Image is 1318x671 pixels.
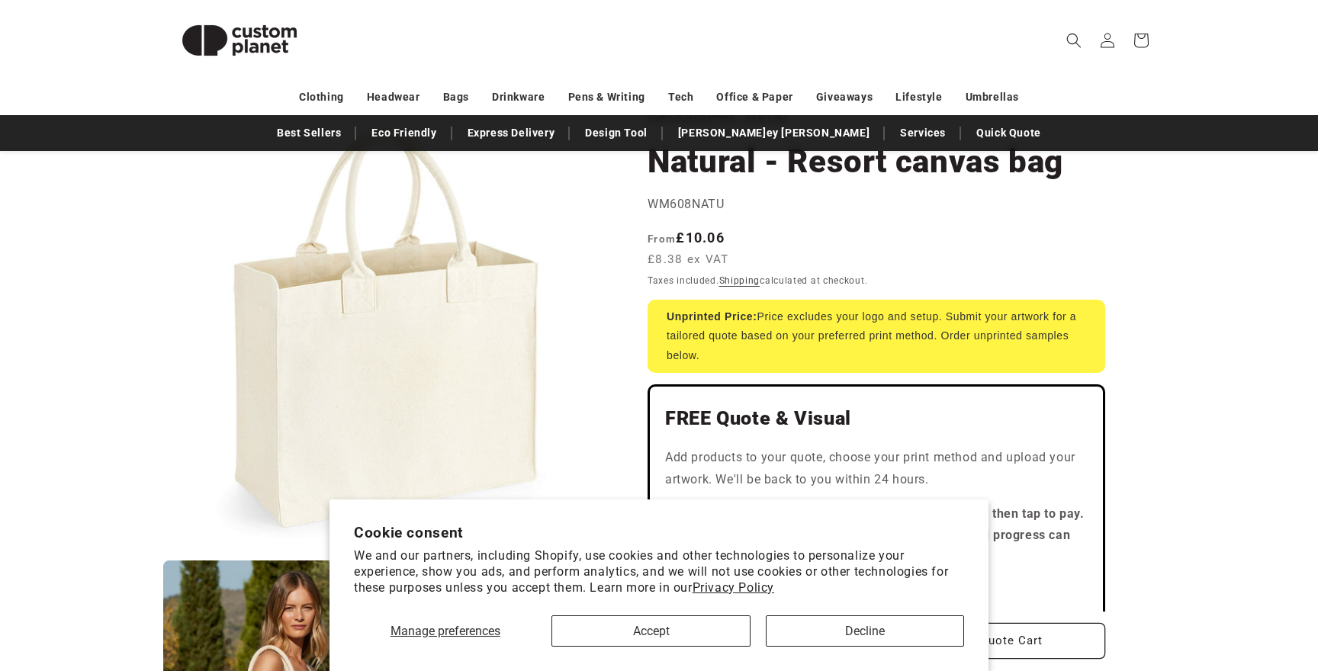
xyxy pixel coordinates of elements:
[648,233,676,245] span: From
[667,310,757,323] strong: Unprinted Price:
[882,623,1106,659] button: Show Quote Cart
[354,524,964,541] h2: Cookie consent
[648,141,1105,182] h1: Natural - Resort canvas bag
[577,120,655,146] a: Design Tool
[766,615,964,647] button: Decline
[364,120,444,146] a: Eco Friendly
[443,84,469,111] a: Bags
[1056,506,1318,671] iframe: Chat Widget
[648,273,1105,288] div: Taxes included. calculated at checkout.
[895,84,942,111] a: Lifestyle
[665,447,1088,491] p: Add products to your quote, choose your print method and upload your artwork. We'll be back to yo...
[668,84,693,111] a: Tech
[1057,24,1091,57] summary: Search
[354,548,964,596] p: We and our partners, including Shopify, use cookies and other technologies to personalize your ex...
[670,120,877,146] a: [PERSON_NAME]ey [PERSON_NAME]
[966,84,1019,111] a: Umbrellas
[299,84,344,111] a: Clothing
[693,580,774,595] a: Privacy Policy
[551,615,750,647] button: Accept
[648,251,729,268] span: £8.38 ex VAT
[354,615,536,647] button: Manage preferences
[665,406,1088,431] h2: FREE Quote & Visual
[969,120,1049,146] a: Quick Quote
[391,624,500,638] span: Manage preferences
[716,84,792,111] a: Office & Paper
[719,275,760,286] a: Shipping
[269,120,349,146] a: Best Sellers
[648,197,724,211] span: WM608NATU
[816,84,873,111] a: Giveaways
[648,230,725,246] strong: £10.06
[892,120,953,146] a: Services
[163,6,316,75] img: Custom Planet
[460,120,563,146] a: Express Delivery
[492,84,545,111] a: Drinkware
[568,84,645,111] a: Pens & Writing
[367,84,420,111] a: Headwear
[648,300,1105,373] div: Price excludes your logo and setup. Submit your artwork for a tailored quote based on your prefer...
